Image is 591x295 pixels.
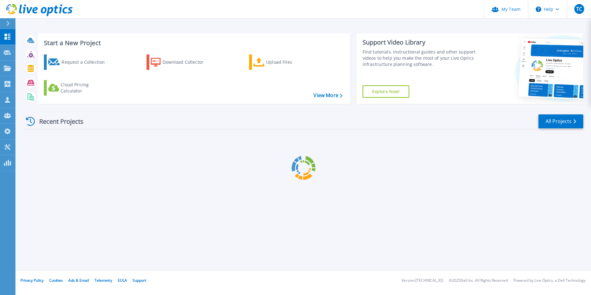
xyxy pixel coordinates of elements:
a: Cloud Pricing Calculator [44,80,113,96]
a: Request a Collection [44,54,113,70]
h3: Start a New Project [44,40,342,46]
div: Download Collector [163,56,212,68]
a: Privacy Policy [20,278,44,283]
li: © 2025 Dell Inc. All Rights Reserved [449,279,508,283]
a: Telemetry [95,278,112,283]
a: Ads & Email [68,278,89,283]
li: Powered by Live Optics, a Dell Technology [513,279,585,283]
li: Version: [TECHNICAL_ID] [402,279,443,283]
a: All Projects [538,114,583,128]
a: Support [133,278,146,283]
div: Support Video Library [363,38,478,46]
a: View More [313,92,342,98]
div: Recent Projects [24,114,92,129]
a: Upload Files [249,54,318,70]
div: Upload Files [266,56,316,68]
span: TC [576,6,582,11]
div: Request a Collection [62,56,111,68]
a: Explore Now! [363,85,410,98]
div: Cloud Pricing Calculator [61,82,110,94]
a: EULA [118,278,127,283]
a: Download Collector [147,54,215,70]
a: Cookies [49,278,63,283]
div: Find tutorials, instructional guides and other support videos to help you make the most of your L... [363,49,478,67]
